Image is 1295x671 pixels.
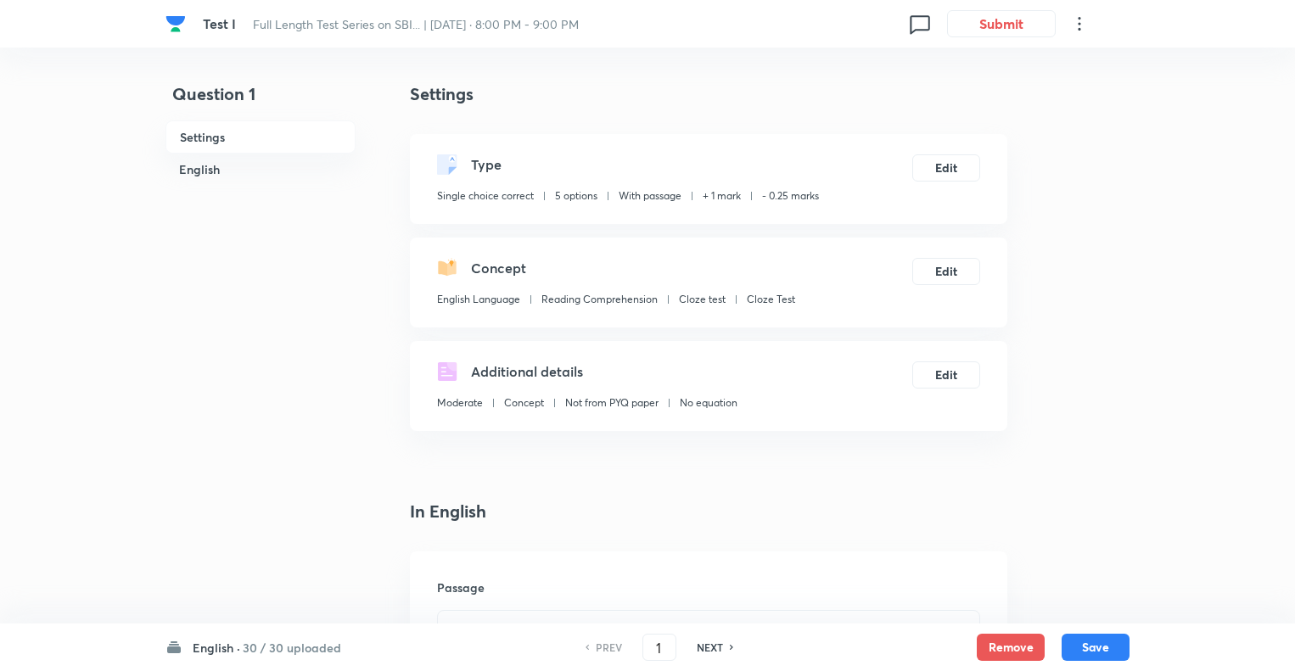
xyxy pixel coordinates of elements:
[680,395,737,411] p: No equation
[437,154,457,175] img: questionType.svg
[165,154,356,185] h6: English
[541,292,658,307] p: Reading Comprehension
[1062,634,1130,661] button: Save
[437,292,520,307] p: English Language
[504,395,544,411] p: Concept
[947,10,1056,37] button: Submit
[555,188,597,204] p: 5 options
[410,499,1007,524] h4: In English
[165,14,186,34] img: Company Logo
[165,14,189,34] a: Company Logo
[762,188,819,204] p: - 0.25 marks
[977,634,1045,661] button: Remove
[679,292,726,307] p: Cloze test
[912,258,980,285] button: Edit
[410,81,1007,107] h4: Settings
[596,640,622,655] h6: PREV
[471,258,526,278] h5: Concept
[253,16,579,32] span: Full Length Test Series on SBI... | [DATE] · 8:00 PM - 9:00 PM
[471,361,583,382] h5: Additional details
[437,395,483,411] p: Moderate
[619,188,681,204] p: With passage
[471,154,502,175] h5: Type
[203,14,236,32] span: Test I
[437,188,534,204] p: Single choice correct
[703,188,741,204] p: + 1 mark
[243,639,341,657] h6: 30 / 30 uploaded
[912,154,980,182] button: Edit
[437,361,457,382] img: questionDetails.svg
[437,579,980,596] h6: Passage
[165,81,356,120] h4: Question 1
[747,292,795,307] p: Cloze Test
[565,395,659,411] p: Not from PYQ paper
[697,640,723,655] h6: NEXT
[437,258,457,278] img: questionConcept.svg
[165,120,356,154] h6: Settings
[193,639,240,657] h6: English ·
[912,361,980,389] button: Edit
